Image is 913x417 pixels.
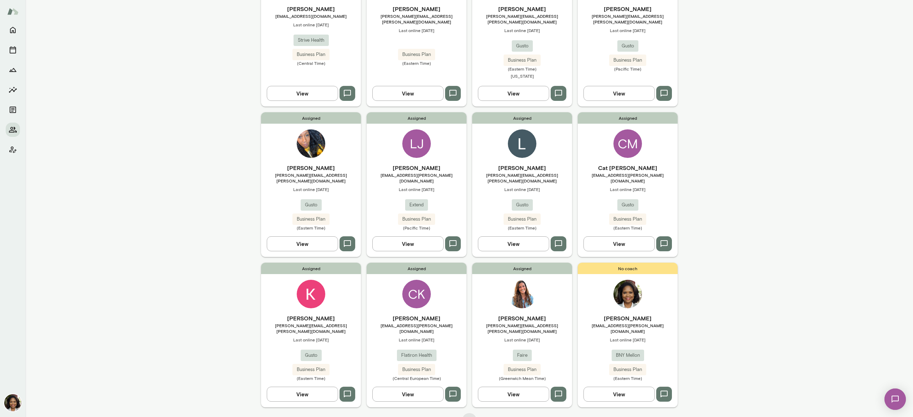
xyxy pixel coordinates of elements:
button: View [372,236,444,251]
div: CK [402,280,431,308]
h6: [PERSON_NAME] [367,5,466,13]
span: Gusto [512,201,533,208]
h6: [PERSON_NAME] [261,164,361,172]
span: [PERSON_NAME][EMAIL_ADDRESS][PERSON_NAME][DOMAIN_NAME] [261,172,361,184]
span: Gusto [617,201,638,208]
button: View [583,387,655,402]
span: No coach [578,263,678,274]
span: (Central European Time) [367,375,466,381]
div: CM [613,129,642,158]
span: Last online [DATE] [578,186,678,192]
h6: [PERSON_NAME] [472,5,572,13]
button: Growth Plan [6,63,20,77]
span: Business Plan [609,216,646,223]
h6: [PERSON_NAME] [367,164,466,172]
span: Assigned [367,263,466,274]
span: Last online [DATE] [261,186,361,192]
button: Documents [6,103,20,117]
img: Mento [7,5,19,18]
h6: Cat [PERSON_NAME] [578,164,678,172]
span: Assigned [472,263,572,274]
span: Last online [DATE] [367,186,466,192]
span: Extend [405,201,428,208]
span: Assigned [367,112,466,124]
button: View [267,387,338,402]
span: Last online [DATE] [472,186,572,192]
span: Last online [DATE] [472,337,572,343]
span: Strive Health [294,37,329,44]
span: (Pacific Time) [367,225,466,231]
span: (Eastern Time) [472,225,572,231]
button: View [372,86,444,101]
button: View [478,236,549,251]
span: Assigned [472,112,572,124]
span: (Eastern Time) [261,225,361,231]
span: (Central Time) [261,60,361,66]
h6: [PERSON_NAME] [367,314,466,323]
button: Sessions [6,43,20,57]
span: [PERSON_NAME][EMAIL_ADDRESS][PERSON_NAME][DOMAIN_NAME] [367,13,466,25]
span: Business Plan [398,51,435,58]
span: Last online [DATE] [578,27,678,33]
span: [EMAIL_ADDRESS][PERSON_NAME][DOMAIN_NAME] [367,172,466,184]
span: Last online [DATE] [261,22,361,27]
span: [PERSON_NAME][EMAIL_ADDRESS][PERSON_NAME][DOMAIN_NAME] [472,172,572,184]
button: Home [6,23,20,37]
span: Last online [DATE] [578,337,678,343]
button: View [583,236,655,251]
h6: [PERSON_NAME] [578,314,678,323]
span: Last online [DATE] [472,27,572,33]
img: Shannon Vick [297,129,325,158]
span: [EMAIL_ADDRESS][PERSON_NAME][DOMAIN_NAME] [578,323,678,334]
span: Faire [513,352,532,359]
span: (Pacific Time) [578,66,678,72]
button: View [372,387,444,402]
span: [EMAIL_ADDRESS][DOMAIN_NAME] [261,13,361,19]
span: (Eastern Time) [261,375,361,381]
img: Lisa Fuest [508,129,536,158]
span: [PERSON_NAME][EMAIL_ADDRESS][PERSON_NAME][DOMAIN_NAME] [472,13,572,25]
h6: [PERSON_NAME] [578,5,678,13]
button: View [478,387,549,402]
span: Assigned [261,112,361,124]
span: (Eastern Time) [578,375,678,381]
span: Flatiron Health [397,352,437,359]
span: Last online [DATE] [367,337,466,343]
span: Business Plan [504,216,541,223]
span: (Eastern Time) [472,66,572,72]
span: Business Plan [292,51,330,58]
button: View [267,86,338,101]
h6: [PERSON_NAME] [261,5,361,13]
span: Assigned [578,112,678,124]
span: Last online [DATE] [261,337,361,343]
img: Cheryl Mills [613,280,642,308]
button: View [583,86,655,101]
span: BNY Mellon [612,352,644,359]
h6: [PERSON_NAME] [472,164,572,172]
span: Business Plan [609,57,646,64]
span: Business Plan [292,366,330,373]
img: Ana Seoane [508,280,536,308]
span: Business Plan [398,216,435,223]
span: [EMAIL_ADDRESS][PERSON_NAME][DOMAIN_NAME] [578,172,678,184]
span: [PERSON_NAME][EMAIL_ADDRESS][PERSON_NAME][DOMAIN_NAME] [472,323,572,334]
span: [EMAIL_ADDRESS][PERSON_NAME][DOMAIN_NAME] [367,323,466,334]
span: Business Plan [504,57,541,64]
span: Business Plan [398,366,435,373]
span: [US_STATE] [511,73,534,78]
button: View [267,236,338,251]
button: Insights [6,83,20,97]
span: (Greenwich Mean Time) [472,375,572,381]
h6: [PERSON_NAME] [472,314,572,323]
span: Gusto [512,42,533,50]
button: Members [6,123,20,137]
span: Gusto [617,42,638,50]
img: Cheryl Mills [4,394,21,411]
span: Assigned [261,263,361,274]
span: Business Plan [609,366,646,373]
span: Last online [DATE] [367,27,466,33]
span: Business Plan [504,366,541,373]
img: Kristen Offringa [297,280,325,308]
span: [PERSON_NAME][EMAIL_ADDRESS][PERSON_NAME][DOMAIN_NAME] [578,13,678,25]
span: Gusto [301,352,322,359]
